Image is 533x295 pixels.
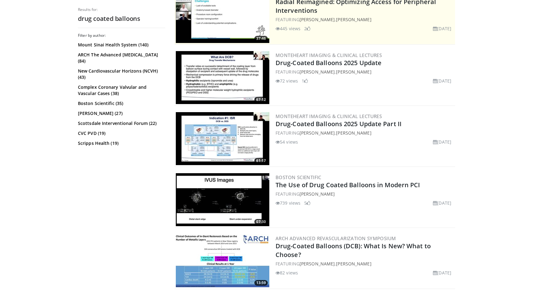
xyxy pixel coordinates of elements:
[336,130,371,136] a: [PERSON_NAME]
[300,17,335,22] a: [PERSON_NAME]
[78,15,165,23] h2: drug coated balloons
[176,112,269,165] a: 61:17
[78,68,164,80] a: New Cardiovascular Horizons (NCVH) (43)
[78,52,164,64] a: ARCH The Advanced [MEDICAL_DATA] (84)
[176,173,269,226] a: 07:30
[78,110,164,117] a: [PERSON_NAME] (27)
[276,174,321,180] a: Boston Scientific
[276,120,401,128] a: Drug-Coated Balloons 2025 Update Part II
[276,52,382,58] a: MonteHeart Imaging & Clinical Lectures
[276,260,454,267] div: FEATURING ,
[276,139,298,145] li: 54 views
[300,191,335,197] a: [PERSON_NAME]
[176,173,269,226] img: 87689710-b7d7-4bad-a769-1d8d65f1680c.300x170_q85_crop-smart_upscale.jpg
[276,191,454,197] div: FEATURING
[78,120,164,126] a: Scottsdale Interventional Forum (22)
[78,100,164,107] a: Boston Scientific (35)
[176,234,269,287] a: 13:59
[433,78,451,84] li: [DATE]
[176,51,269,104] img: 8a2d162b-ae8d-4097-8424-b6ab9db52ddf.300x170_q85_crop-smart_upscale.jpg
[254,158,268,164] span: 61:17
[276,242,431,259] a: Drug-Coated Balloons (DCB): What Is New? What to Choose?
[276,16,454,23] div: FEATURING ,
[433,200,451,206] li: [DATE]
[276,69,454,75] div: FEATURING ,
[276,25,300,32] li: 445 views
[78,33,165,38] h3: Filter by author:
[302,78,308,84] li: 1
[300,130,335,136] a: [PERSON_NAME]
[276,113,382,119] a: MonteHeart Imaging & Clinical Lectures
[336,69,371,75] a: [PERSON_NAME]
[276,235,396,241] a: ARCH Advanced Revascularization Symposium
[176,112,269,165] img: 1e8a89b7-eb40-469c-83cb-e27d732e3fbf.300x170_q85_crop-smart_upscale.jpg
[254,280,268,286] span: 13:59
[276,78,298,84] li: 72 views
[78,7,165,12] p: Results for:
[254,36,268,41] span: 37:46
[78,42,164,48] a: Mount Sinai Health System (140)
[254,97,268,102] span: 67:12
[300,69,335,75] a: [PERSON_NAME]
[276,200,300,206] li: 739 views
[304,25,310,32] li: 2
[78,84,164,97] a: Complex Coronary Valvular and Vascular Cases (38)
[78,130,164,136] a: CVC PVD (19)
[176,234,269,287] img: 5436c040-ac6b-44ee-a73d-eaebb6e2de1a.300x170_q85_crop-smart_upscale.jpg
[433,25,451,32] li: [DATE]
[78,140,164,146] a: Scripps Health (19)
[254,219,268,225] span: 07:30
[276,269,298,276] li: 82 views
[336,261,371,267] a: [PERSON_NAME]
[176,51,269,104] a: 67:12
[276,130,454,136] div: FEATURING ,
[304,200,310,206] li: 5
[276,59,382,67] a: Drug-Coated Balloons 2025 Update
[336,17,371,22] a: [PERSON_NAME]
[433,139,451,145] li: [DATE]
[276,181,420,189] a: The Use of Drug Coated Balloons in Modern PCI
[300,261,335,267] a: [PERSON_NAME]
[433,269,451,276] li: [DATE]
